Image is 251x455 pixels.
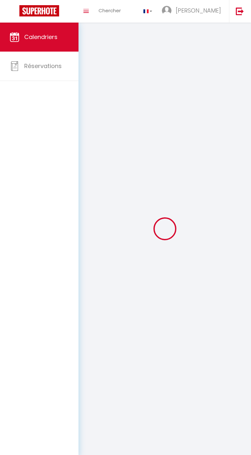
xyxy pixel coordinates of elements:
[19,5,59,16] img: Super Booking
[236,7,244,15] img: logout
[99,7,121,14] span: Chercher
[24,33,58,41] span: Calendriers
[24,62,62,70] span: Réservations
[162,6,172,15] img: ...
[176,6,221,15] span: [PERSON_NAME]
